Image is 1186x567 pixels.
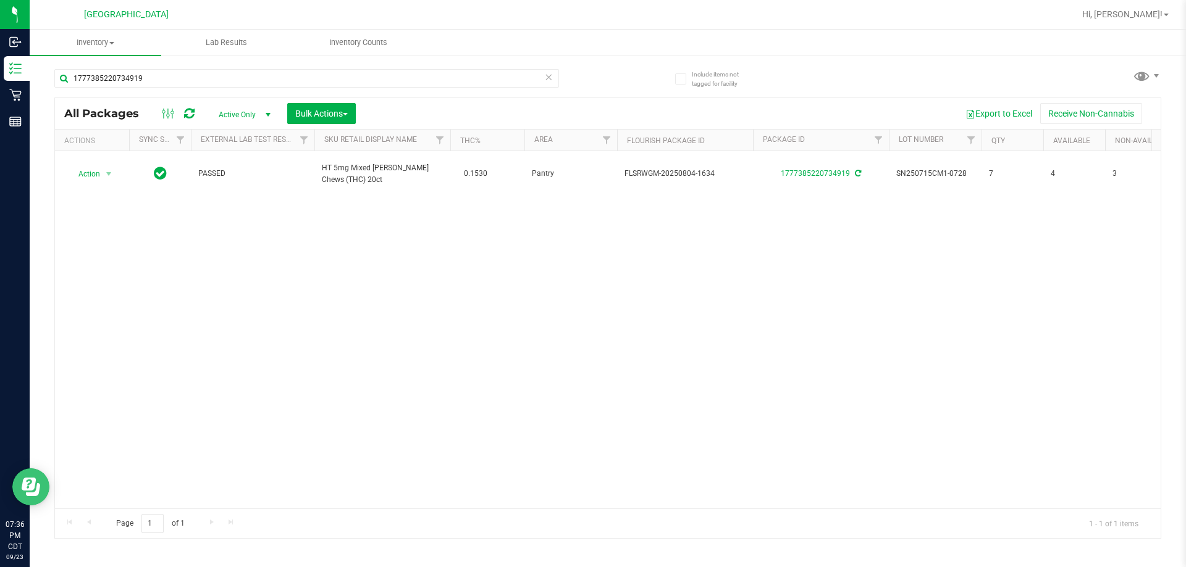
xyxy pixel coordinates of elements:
input: Search Package ID, Item Name, SKU, Lot or Part Number... [54,69,559,88]
a: Filter [294,130,314,151]
a: Inventory Counts [292,30,424,56]
span: Clear [544,69,553,85]
span: Inventory [30,37,161,48]
p: 07:36 PM CDT [6,519,24,552]
inline-svg: Inventory [9,62,22,75]
span: Inventory Counts [313,37,404,48]
a: Lot Number [899,135,943,144]
a: External Lab Test Result [201,135,298,144]
a: Area [534,135,553,144]
span: Action [67,165,101,183]
a: Filter [868,130,889,151]
a: Qty [991,136,1005,145]
a: Inventory [30,30,161,56]
span: Include items not tagged for facility [692,70,754,88]
input: 1 [141,514,164,533]
span: All Packages [64,107,151,120]
span: PASSED [198,168,307,180]
a: Filter [170,130,191,151]
a: Lab Results [161,30,293,56]
span: 4 [1051,168,1098,180]
span: 0.1530 [458,165,494,183]
a: Filter [430,130,450,151]
div: Actions [64,136,124,145]
button: Bulk Actions [287,103,356,124]
span: SN250715CM1-0728 [896,168,974,180]
span: Bulk Actions [295,109,348,118]
a: Filter [961,130,982,151]
span: FLSRWGM-20250804-1634 [625,168,746,180]
span: select [101,165,117,183]
span: In Sync [154,165,167,182]
a: Sync Status [139,135,187,144]
inline-svg: Reports [9,115,22,128]
a: THC% [460,136,481,145]
a: 1777385220734919 [781,169,850,178]
span: Page of 1 [106,514,195,533]
a: Available [1053,136,1090,145]
span: Hi, [PERSON_NAME]! [1082,9,1163,19]
span: 3 [1112,168,1159,180]
a: Filter [597,130,617,151]
span: HT 5mg Mixed [PERSON_NAME] Chews (THC) 20ct [322,162,443,186]
span: 1 - 1 of 1 items [1079,514,1148,532]
iframe: Resource center [12,468,49,505]
span: [GEOGRAPHIC_DATA] [84,9,169,20]
span: 7 [989,168,1036,180]
inline-svg: Inbound [9,36,22,48]
p: 09/23 [6,552,24,561]
span: Pantry [532,168,610,180]
a: Package ID [763,135,805,144]
a: Non-Available [1115,136,1170,145]
button: Export to Excel [957,103,1040,124]
a: Flourish Package ID [627,136,705,145]
inline-svg: Retail [9,89,22,101]
span: Sync from Compliance System [853,169,861,178]
button: Receive Non-Cannabis [1040,103,1142,124]
a: Sku Retail Display Name [324,135,417,144]
span: Lab Results [189,37,264,48]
